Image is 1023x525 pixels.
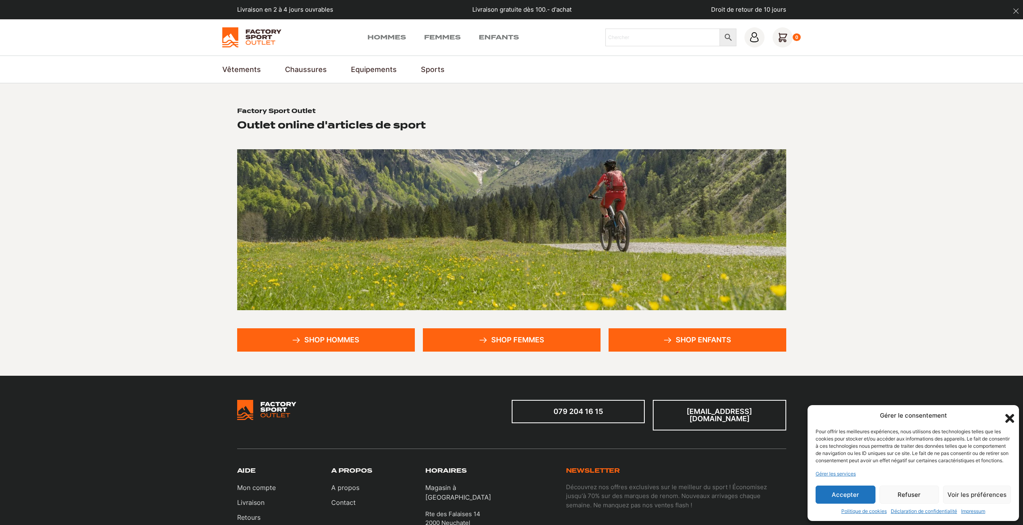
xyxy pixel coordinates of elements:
a: Retours [237,513,276,522]
h3: Horaires [425,467,467,475]
input: Chercher [605,29,720,46]
a: Gérer les services [816,470,856,478]
div: Pour offrir les meilleures expériences, nous utilisons des technologies telles que les cookies po... [816,428,1010,464]
a: Politique de cookies [841,508,887,515]
a: Shop enfants [609,328,786,352]
a: A propos [331,483,359,492]
a: Déclaration de confidentialité [891,508,957,515]
a: Equipements [351,64,397,75]
h3: A propos [331,467,372,475]
a: Mon compte [237,483,276,492]
h1: Factory Sport Outlet [237,107,316,115]
div: 0 [793,33,801,41]
a: 079 204 16 15 [512,400,645,423]
a: Shop hommes [237,328,415,352]
img: Factory Sport Outlet [222,27,281,47]
button: dismiss [1009,4,1023,18]
h3: Aide [237,467,256,475]
button: Voir les préférences [943,486,1011,504]
div: Fermer la boîte de dialogue [1003,412,1011,420]
a: Sports [421,64,445,75]
p: Livraison en 2 à 4 jours ouvrables [237,5,333,14]
a: Vêtements [222,64,261,75]
a: Livraison [237,498,276,507]
p: Magasin à [GEOGRAPHIC_DATA] [425,483,511,502]
a: Hommes [367,33,406,42]
a: Shop femmes [423,328,601,352]
a: Chaussures [285,64,327,75]
button: Refuser [879,486,939,504]
p: Droit de retour de 10 jours [711,5,786,14]
p: Livraison gratuite dès 100.- d'achat [472,5,572,14]
a: Enfants [479,33,519,42]
a: Contact [331,498,359,507]
a: [EMAIL_ADDRESS][DOMAIN_NAME] [653,400,786,430]
button: Accepter [816,486,875,504]
a: Impressum [961,508,985,515]
a: Femmes [424,33,461,42]
h3: Newsletter [566,467,620,475]
h2: Outlet online d'articles de sport [237,119,426,131]
p: Découvrez nos offres exclusives sur le meilleur du sport ! Économisez jusqu'à 70% sur des marques... [566,483,786,510]
div: Gérer le consentement [880,411,947,420]
img: Bricks Woocommerce Starter [237,400,296,420]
